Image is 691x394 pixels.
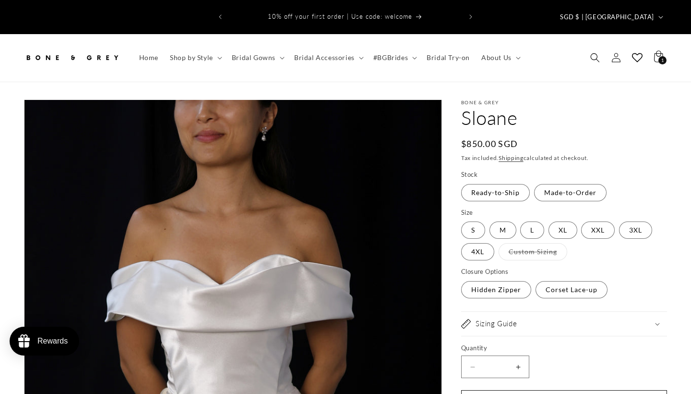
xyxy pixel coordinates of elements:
[584,47,606,68] summary: Search
[489,222,516,239] label: M
[461,344,667,353] label: Quantity
[461,281,531,298] label: Hidden Zipper
[461,99,667,105] p: Bone & Grey
[536,281,608,298] label: Corset Lace-up
[619,222,652,239] label: 3XL
[560,12,654,22] span: SGD $ | [GEOGRAPHIC_DATA]
[294,53,355,62] span: Bridal Accessories
[548,222,577,239] label: XL
[373,53,408,62] span: #BGBrides
[24,47,120,68] img: Bone and Grey Bridal
[461,184,530,201] label: Ready-to-Ship
[481,53,512,62] span: About Us
[170,53,213,62] span: Shop by Style
[37,337,68,345] div: Rewards
[421,48,476,68] a: Bridal Try-on
[461,243,494,260] label: 4XL
[534,184,607,201] label: Made-to-Order
[461,312,667,336] summary: Sizing Guide
[288,48,368,68] summary: Bridal Accessories
[461,153,667,163] div: Tax included. calculated at checkout.
[226,48,288,68] summary: Bridal Gowns
[427,53,470,62] span: Bridal Try-on
[461,208,474,218] legend: Size
[232,53,275,62] span: Bridal Gowns
[499,154,524,161] a: Shipping
[461,137,518,150] span: $850.00 SGD
[164,48,226,68] summary: Shop by Style
[133,48,164,68] a: Home
[461,267,509,277] legend: Closure Options
[581,222,615,239] label: XXL
[21,44,124,72] a: Bone and Grey Bridal
[554,8,667,26] button: SGD $ | [GEOGRAPHIC_DATA]
[520,222,544,239] label: L
[368,48,421,68] summary: #BGBrides
[210,8,231,26] button: Previous announcement
[476,319,517,329] h2: Sizing Guide
[268,12,412,20] span: 10% off your first order | Use code: welcome
[460,8,481,26] button: Next announcement
[476,48,524,68] summary: About Us
[139,53,158,62] span: Home
[461,105,667,130] h1: Sloane
[499,243,567,260] label: Custom Sizing
[661,56,664,64] span: 1
[461,170,478,180] legend: Stock
[461,222,485,239] label: S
